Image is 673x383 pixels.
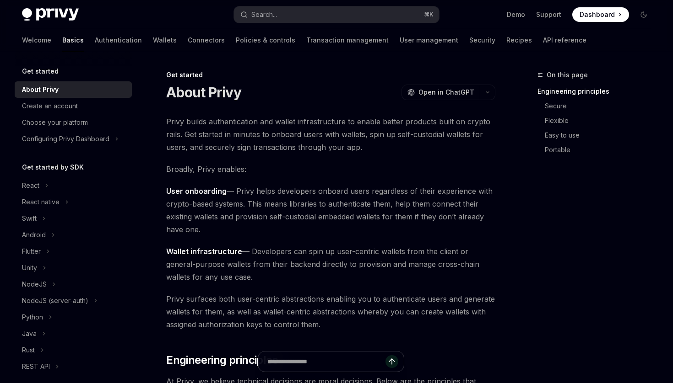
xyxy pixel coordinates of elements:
[400,29,458,51] a: User management
[166,245,495,283] span: — Developers can spin up user-centric wallets from the client or general-purpose wallets from the...
[424,11,434,18] span: ⌘ K
[15,309,132,325] button: Toggle Python section
[22,361,50,372] div: REST API
[22,262,37,273] div: Unity
[15,342,132,358] button: Toggle Rust section
[166,247,242,256] strong: Wallet infrastructure
[166,293,495,331] span: Privy surfaces both user-centric abstractions enabling you to authenticate users and generate wal...
[306,29,389,51] a: Transaction management
[166,186,227,196] strong: User onboarding
[236,29,295,51] a: Policies & controls
[22,312,43,323] div: Python
[537,99,658,113] a: Secure
[537,143,658,157] a: Portable
[166,185,495,236] span: — Privy helps developers onboard users regardless of their experience with crypto-based systems. ...
[22,246,41,257] div: Flutter
[385,355,398,368] button: Send message
[15,194,132,210] button: Toggle React native section
[22,101,78,112] div: Create an account
[15,260,132,276] button: Toggle Unity section
[536,10,561,19] a: Support
[62,29,84,51] a: Basics
[22,295,88,306] div: NodeJS (server-auth)
[15,358,132,375] button: Toggle REST API section
[506,29,532,51] a: Recipes
[469,29,495,51] a: Security
[22,279,47,290] div: NodeJS
[22,133,109,144] div: Configuring Privy Dashboard
[507,10,525,19] a: Demo
[22,8,79,21] img: dark logo
[22,117,88,128] div: Choose your platform
[166,163,495,176] span: Broadly, Privy enables:
[537,128,658,143] a: Easy to use
[251,9,277,20] div: Search...
[22,213,37,224] div: Swift
[166,115,495,154] span: Privy builds authentication and wallet infrastructure to enable better products built on crypto r...
[22,162,84,173] h5: Get started by SDK
[547,69,588,80] span: On this page
[95,29,142,51] a: Authentication
[22,345,35,356] div: Rust
[22,66,59,77] h5: Get started
[166,70,495,80] div: Get started
[188,29,225,51] a: Connectors
[537,113,658,128] a: Flexible
[22,29,51,51] a: Welcome
[22,229,46,240] div: Android
[418,88,474,97] span: Open in ChatGPT
[22,180,39,191] div: React
[22,328,37,339] div: Java
[22,84,59,95] div: About Privy
[15,98,132,114] a: Create an account
[153,29,177,51] a: Wallets
[402,85,480,100] button: Open in ChatGPT
[267,351,385,372] input: Ask a question...
[22,197,60,207] div: React native
[543,29,586,51] a: API reference
[15,210,132,227] button: Toggle Swift section
[166,84,241,101] h1: About Privy
[15,177,132,194] button: Toggle React section
[15,243,132,260] button: Toggle Flutter section
[15,114,132,131] a: Choose your platform
[636,7,651,22] button: Toggle dark mode
[580,10,615,19] span: Dashboard
[15,81,132,98] a: About Privy
[572,7,629,22] a: Dashboard
[15,325,132,342] button: Toggle Java section
[15,276,132,293] button: Toggle NodeJS section
[15,227,132,243] button: Toggle Android section
[15,131,132,147] button: Toggle Configuring Privy Dashboard section
[537,84,658,99] a: Engineering principles
[234,6,439,23] button: Open search
[15,293,132,309] button: Toggle NodeJS (server-auth) section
